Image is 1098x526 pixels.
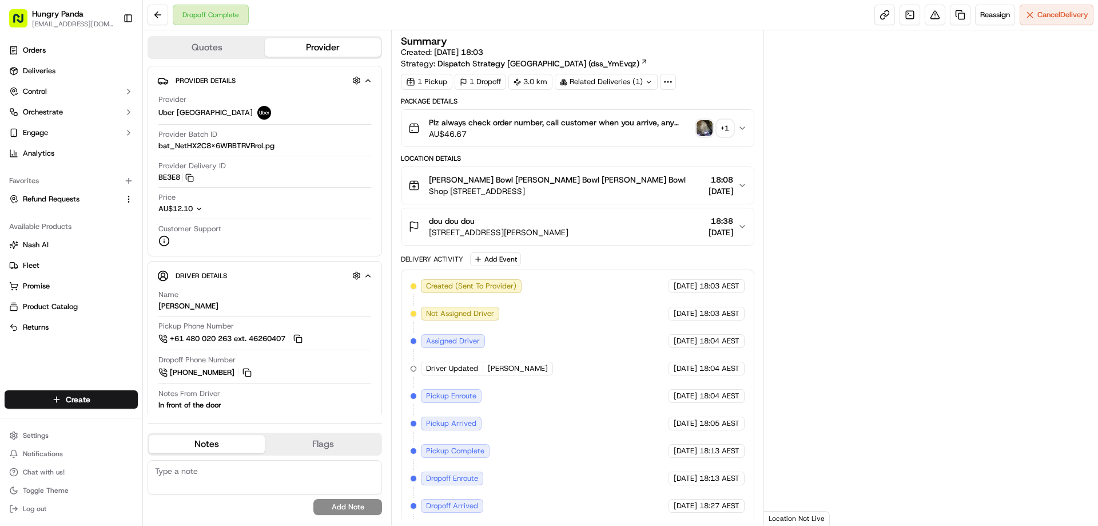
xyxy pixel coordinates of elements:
[23,86,47,97] span: Control
[23,302,78,312] span: Product Catalog
[9,194,120,204] a: Refund Requests
[426,501,478,511] span: Dropoff Arrived
[429,227,568,238] span: [STREET_ADDRESS][PERSON_NAME]
[699,501,739,511] span: 18:27 AEST
[709,174,733,185] span: 18:08
[23,194,79,204] span: Refund Requests
[401,110,753,147] button: Plz always check order number, call customer when you arrive, any delivery issues, Contact WhatsA...
[9,302,133,312] a: Product Catalog
[401,154,754,163] div: Location Details
[699,309,739,319] span: 18:03 AEST
[674,446,697,456] span: [DATE]
[470,252,521,266] button: Add Event
[5,103,138,121] button: Orchestrate
[709,227,733,238] span: [DATE]
[426,473,478,484] span: Dropoff Enroute
[455,74,506,90] div: 1 Dropoff
[674,363,697,374] span: [DATE]
[23,468,65,477] span: Chat with us!
[401,97,754,106] div: Package Details
[23,107,63,117] span: Orchestrate
[158,400,221,410] div: In front of the door
[401,208,753,245] button: dou dou dou[STREET_ADDRESS][PERSON_NAME]18:38[DATE]
[176,76,236,85] span: Provider Details
[23,322,49,333] span: Returns
[5,256,138,275] button: Fleet
[674,473,697,484] span: [DATE]
[5,190,138,208] button: Refund Requests
[158,333,304,345] a: +61 480 020 263 ext. 46260407
[9,322,133,333] a: Returns
[5,277,138,295] button: Promise
[5,390,138,409] button: Create
[699,363,739,374] span: 18:04 AEST
[401,74,452,90] div: 1 Pickup
[23,486,69,495] span: Toggle Theme
[975,5,1015,25] button: Reassign
[426,446,484,456] span: Pickup Complete
[23,449,63,458] span: Notifications
[437,58,639,69] span: Dispatch Strategy [GEOGRAPHIC_DATA] (dss_YmEvqz)
[5,428,138,444] button: Settings
[429,174,686,185] span: [PERSON_NAME] Bowl [PERSON_NAME] Bowl [PERSON_NAME] Bowl
[674,309,697,319] span: [DATE]
[674,336,697,346] span: [DATE]
[697,120,713,136] img: photo_proof_of_pickup image
[32,19,114,29] span: [EMAIL_ADDRESS][DOMAIN_NAME]
[5,124,138,142] button: Engage
[401,255,463,264] div: Delivery Activity
[23,148,54,159] span: Analytics
[401,36,447,46] h3: Summary
[158,172,194,183] button: BE3E8
[23,240,49,250] span: Nash AI
[401,58,648,69] div: Strategy:
[980,10,1010,20] span: Reassign
[1020,5,1093,25] button: CancelDelivery
[401,46,483,58] span: Created:
[717,120,733,136] div: + 1
[5,62,138,80] a: Deliveries
[426,363,478,374] span: Driver Updated
[709,185,733,197] span: [DATE]
[5,172,138,190] div: Favorites
[5,446,138,462] button: Notifications
[32,8,83,19] button: Hungry Panda
[434,47,483,57] span: [DATE] 18:03
[158,366,253,379] button: [PHONE_NUMBER]
[1037,10,1088,20] span: Cancel Delivery
[5,217,138,236] div: Available Products
[5,318,138,337] button: Returns
[488,363,548,374] span: [PERSON_NAME]
[23,281,50,291] span: Promise
[170,367,234,378] span: [PHONE_NUMBER]
[5,41,138,60] a: Orders
[674,391,697,401] span: [DATE]
[5,501,138,517] button: Log out
[157,71,372,90] button: Provider Details
[709,215,733,227] span: 18:38
[508,74,552,90] div: 3.0 km
[23,128,48,138] span: Engage
[699,473,739,484] span: 18:13 AEST
[158,204,193,213] span: AU$12.10
[158,290,178,300] span: Name
[158,129,217,140] span: Provider Batch ID
[158,192,176,203] span: Price
[9,260,133,271] a: Fleet
[674,418,697,429] span: [DATE]
[699,446,739,456] span: 18:13 AEST
[23,66,55,76] span: Deliveries
[176,271,227,280] span: Driver Details
[9,281,133,291] a: Promise
[158,355,236,365] span: Dropoff Phone Number
[5,298,138,316] button: Product Catalog
[158,321,234,331] span: Pickup Phone Number
[699,281,739,291] span: 18:03 AEST
[426,418,476,429] span: Pickup Arrived
[5,483,138,499] button: Toggle Theme
[23,260,39,271] span: Fleet
[699,336,739,346] span: 18:04 AEST
[426,336,480,346] span: Assigned Driver
[426,309,494,319] span: Not Assigned Driver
